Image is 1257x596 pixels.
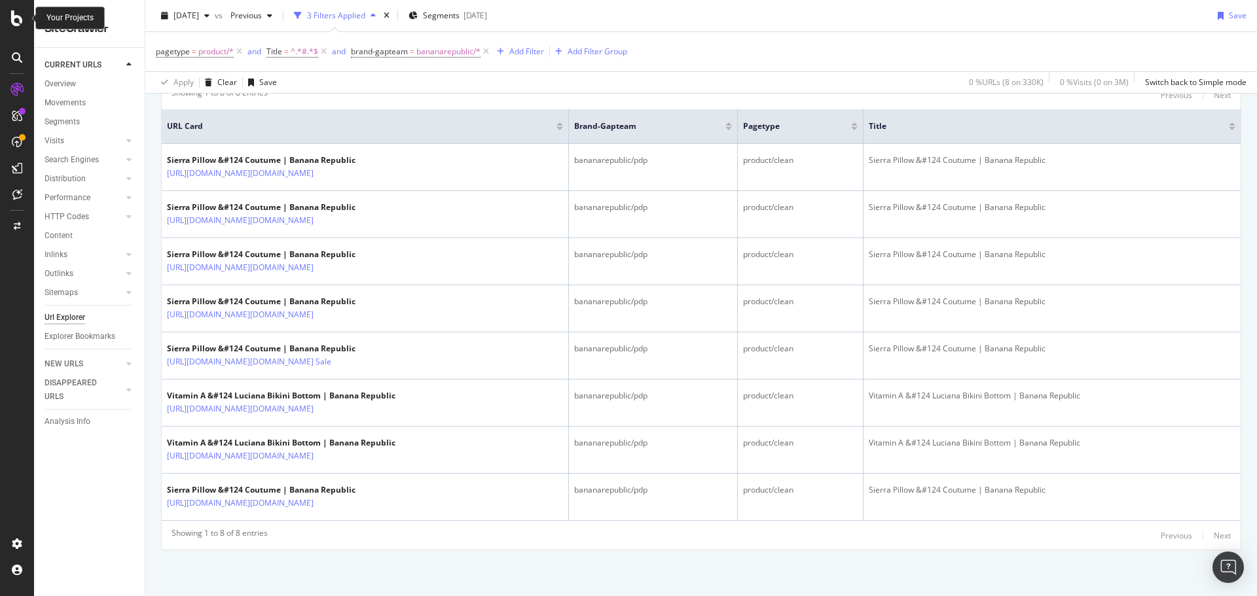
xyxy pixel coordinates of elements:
div: Sierra Pillow &#124 Coutume | Banana Republic [869,296,1235,307]
a: [URL][DOMAIN_NAME][DOMAIN_NAME] [167,497,314,510]
span: product/* [198,43,234,61]
div: Sierra Pillow &#124 Coutume | Banana Republic [869,249,1235,260]
a: Url Explorer [45,311,136,324]
div: Sierra Pillow &#124 Coutume | Banana Republic [869,154,1235,166]
a: [URL][DOMAIN_NAME][DOMAIN_NAME] [167,261,314,274]
div: bananarepublic/pdp [574,202,732,213]
a: Search Engines [45,153,122,167]
div: Performance [45,191,90,205]
div: Save [259,77,277,88]
div: Vitamin A &#124 Luciana Bikini Bottom | Banana Republic [869,390,1235,402]
div: [DATE] [464,10,487,21]
div: product/clean [743,154,858,166]
div: and [332,46,346,57]
div: Switch back to Simple mode [1145,77,1247,88]
div: Vitamin A &#124 Luciana Bikini Bottom | Banana Republic [167,390,395,402]
span: pagetype [743,120,831,132]
div: Open Intercom Messenger [1212,552,1244,583]
div: CURRENT URLS [45,58,101,72]
div: Analysis Info [45,415,90,429]
div: Sitemaps [45,286,78,300]
div: Sierra Pillow &#124 Coutume | Banana Republic [869,202,1235,213]
a: Inlinks [45,248,122,262]
div: Your Projects [46,12,94,24]
a: Visits [45,134,122,148]
span: = [410,46,414,57]
a: Performance [45,191,122,205]
a: [URL][DOMAIN_NAME][DOMAIN_NAME] [167,167,314,180]
div: Previous [1161,90,1192,101]
div: NEW URLS [45,357,83,371]
div: Movements [45,96,86,110]
button: Save [243,72,277,93]
div: Sierra Pillow &#124 Coutume | Banana Republic [869,343,1235,355]
div: Content [45,229,73,243]
div: Previous [1161,530,1192,541]
a: [URL][DOMAIN_NAME][DOMAIN_NAME] [167,402,314,415]
button: and [247,45,261,58]
a: CURRENT URLS [45,58,122,72]
div: Sierra Pillow &#124 Coutume | Banana Republic [167,296,371,307]
span: pagetype [156,46,190,57]
div: times [381,9,392,22]
div: 3 Filters Applied [307,10,365,21]
div: Visits [45,134,64,148]
div: Showing 1 to 8 of 8 entries [172,527,268,543]
button: Switch back to Simple mode [1140,72,1247,93]
div: Sierra Pillow &#124 Coutume | Banana Republic [167,154,371,166]
a: Sitemaps [45,286,122,300]
div: Showing 1 to 8 of 8 entries [172,87,268,103]
div: product/clean [743,343,858,355]
a: HTTP Codes [45,210,122,224]
div: Sierra Pillow &#124 Coutume | Banana Republic [869,484,1235,496]
div: Explorer Bookmarks [45,330,115,343]
div: Inlinks [45,248,67,262]
div: Sierra Pillow &#124 Coutume | Banana Republic [167,202,371,213]
span: bananarepublic/* [416,43,481,61]
div: and [247,46,261,57]
button: Previous [1161,87,1192,103]
div: bananarepublic/pdp [574,484,732,496]
div: Search Engines [45,153,99,167]
button: 3 Filters Applied [289,5,381,26]
a: DISAPPEARED URLS [45,376,122,404]
div: product/clean [743,249,858,260]
span: brand-gapteam [351,46,408,57]
div: 0 % Visits ( 0 on 3M ) [1060,77,1129,88]
a: Analysis Info [45,415,136,429]
div: Add Filter [509,46,544,57]
span: Title [266,46,282,57]
button: Next [1214,87,1231,103]
div: product/clean [743,437,858,449]
div: Vitamin A &#124 Luciana Bikini Bottom | Banana Republic [869,437,1235,449]
a: Content [45,229,136,243]
span: 2025 Aug. 13th [173,10,199,21]
a: [URL][DOMAIN_NAME][DOMAIN_NAME] [167,449,314,463]
div: Url Explorer [45,311,85,324]
span: vs [215,10,225,21]
div: Sierra Pillow &#124 Coutume | Banana Republic [167,249,371,260]
a: Segments [45,115,136,129]
div: bananarepublic/pdp [574,343,732,355]
div: bananarepublic/pdp [574,249,732,260]
button: Next [1214,527,1231,543]
div: Next [1214,90,1231,101]
div: 0 % URLs ( 8 on 330K ) [969,77,1044,88]
button: Add Filter [492,44,544,60]
a: Explorer Bookmarks [45,330,136,343]
div: product/clean [743,296,858,307]
div: Distribution [45,172,86,186]
div: Save [1229,10,1247,21]
div: Sierra Pillow &#124 Coutume | Banana Republic [167,484,371,496]
div: HTTP Codes [45,210,89,224]
a: Distribution [45,172,122,186]
a: Outlinks [45,267,122,281]
a: [URL][DOMAIN_NAME][DOMAIN_NAME] Sale [167,355,331,368]
span: Previous [225,10,262,21]
div: bananarepublic/pdp [574,390,732,402]
div: Vitamin A &#124 Luciana Bikini Bottom | Banana Republic [167,437,395,449]
div: Outlinks [45,267,73,281]
a: [URL][DOMAIN_NAME][DOMAIN_NAME] [167,214,314,227]
span: = [284,46,289,57]
div: Sierra Pillow &#124 Coutume | Banana Republic [167,343,388,355]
